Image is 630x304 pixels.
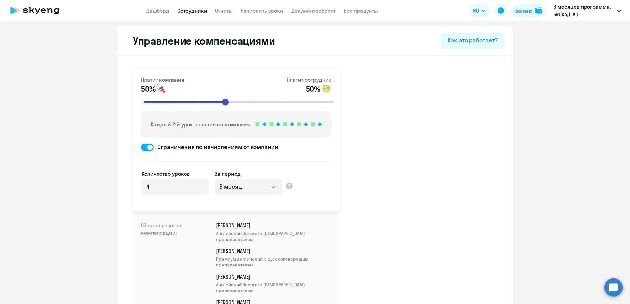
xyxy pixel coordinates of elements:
[216,247,331,268] p: [PERSON_NAME]
[515,7,533,14] div: Баланс
[344,7,378,14] a: Все продукты
[469,4,490,17] button: RU
[448,36,498,45] div: Как это работает?
[511,4,546,17] button: Балансbalance
[215,7,233,14] a: Отчеты
[146,7,169,14] a: Дашборд
[125,34,275,47] h2: Управление компенсациями
[141,84,155,94] span: 50%
[241,7,283,14] a: Начислить уроки
[216,256,331,268] span: Премиум английский с русскоговорящим преподавателем
[151,120,250,128] p: Каждый 2-й урок оплачивает компания
[156,84,166,94] img: smile
[553,3,615,18] p: 6 месяцев программа, БИОКАД, АО
[550,3,624,18] button: 6 месяцев программа, БИОКАД, АО
[216,230,331,242] span: Английский General с [DEMOGRAPHIC_DATA] преподавателем
[306,84,320,94] span: 50%
[291,7,336,14] a: Документооборот
[216,273,331,293] p: [PERSON_NAME]
[535,7,542,14] img: balance
[215,170,241,178] label: За период
[141,76,184,84] p: Платит компания
[177,7,207,14] a: Сотрудники
[142,170,190,178] label: Количество уроков
[154,143,278,151] span: Ограничения по начислениям от компании
[321,84,331,94] img: smile
[287,76,331,84] p: Платит сотрудник
[473,7,479,14] span: RU
[216,222,331,242] p: [PERSON_NAME]
[216,282,331,293] span: Английский General с [DEMOGRAPHIC_DATA] преподавателем
[441,33,505,49] button: Как это работает?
